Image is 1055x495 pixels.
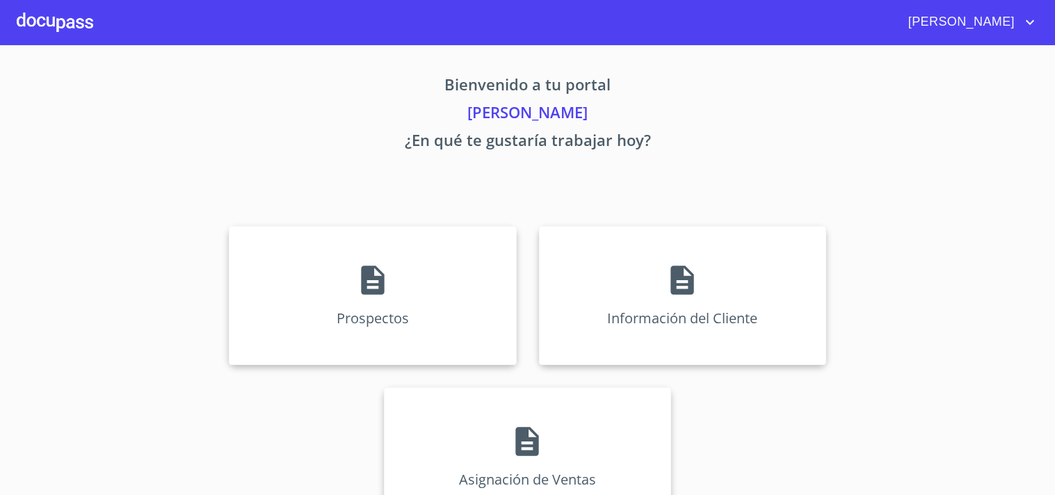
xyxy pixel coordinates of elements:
[99,129,956,156] p: ¿En qué te gustaría trabajar hoy?
[99,73,956,101] p: Bienvenido a tu portal
[607,309,757,327] p: Información del Cliente
[459,470,596,489] p: Asignación de Ventas
[898,11,1038,33] button: account of current user
[99,101,956,129] p: [PERSON_NAME]
[898,11,1022,33] span: [PERSON_NAME]
[337,309,409,327] p: Prospectos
